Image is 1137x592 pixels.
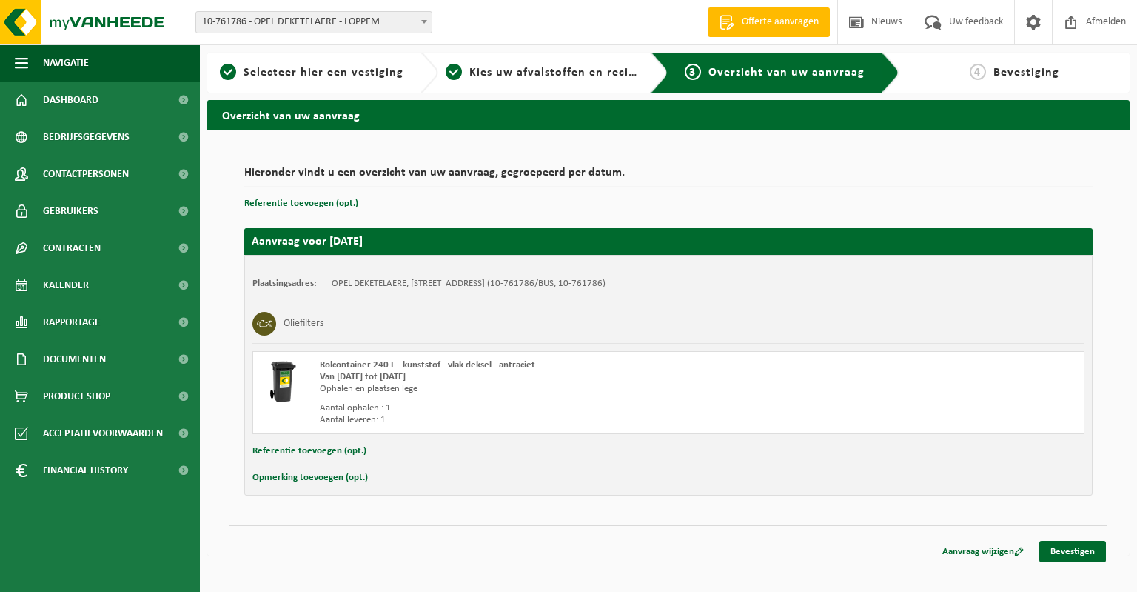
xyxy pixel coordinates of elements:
span: Contactpersonen [43,156,129,193]
div: Aantal ophalen : 1 [320,402,728,414]
span: Rapportage [43,304,100,341]
span: Kalender [43,267,89,304]
button: Referentie toevoegen (opt.) [252,442,366,461]
strong: Plaatsingsadres: [252,279,317,288]
span: Bevestiging [993,67,1059,79]
span: Rolcontainer 240 L - kunststof - vlak deksel - antraciet [320,360,535,370]
div: Aantal leveren: 1 [320,414,728,426]
span: Offerte aanvragen [738,15,822,30]
span: Navigatie [43,44,89,82]
span: Gebruikers [43,193,98,230]
a: 2Kies uw afvalstoffen en recipiënten [446,64,640,82]
span: 4 [970,64,986,80]
strong: Van [DATE] tot [DATE] [320,372,406,382]
span: 3 [685,64,701,80]
h2: Hieronder vindt u een overzicht van uw aanvraag, gegroepeerd per datum. [244,167,1093,187]
td: OPEL DEKETELAERE, [STREET_ADDRESS] (10-761786/BUS, 10-761786) [332,278,606,290]
span: Overzicht van uw aanvraag [708,67,865,79]
h2: Overzicht van uw aanvraag [207,100,1130,129]
span: Documenten [43,341,106,378]
strong: Aanvraag voor [DATE] [252,236,363,247]
span: Acceptatievoorwaarden [43,415,163,452]
h3: Oliefilters [284,312,323,336]
button: Referentie toevoegen (opt.) [244,194,358,213]
span: Bedrijfsgegevens [43,119,130,156]
a: 1Selecteer hier een vestiging [215,64,409,82]
span: 2 [446,64,462,80]
img: WB-0240-HPE-BK-01.png [261,359,305,404]
a: Aanvraag wijzigen [931,541,1035,562]
button: Opmerking toevoegen (opt.) [252,468,368,488]
span: 1 [220,64,236,80]
span: Dashboard [43,82,98,119]
span: Financial History [43,452,128,489]
div: Ophalen en plaatsen lege [320,383,728,395]
span: 10-761786 - OPEL DEKETELAERE - LOPPEM [196,12,432,33]
span: 10-761786 - OPEL DEKETELAERE - LOPPEM [195,11,432,33]
a: Offerte aanvragen [708,7,830,37]
span: Product Shop [43,378,110,415]
span: Selecteer hier een vestiging [244,67,403,79]
span: Contracten [43,230,101,267]
span: Kies uw afvalstoffen en recipiënten [469,67,673,79]
a: Bevestigen [1039,541,1106,562]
